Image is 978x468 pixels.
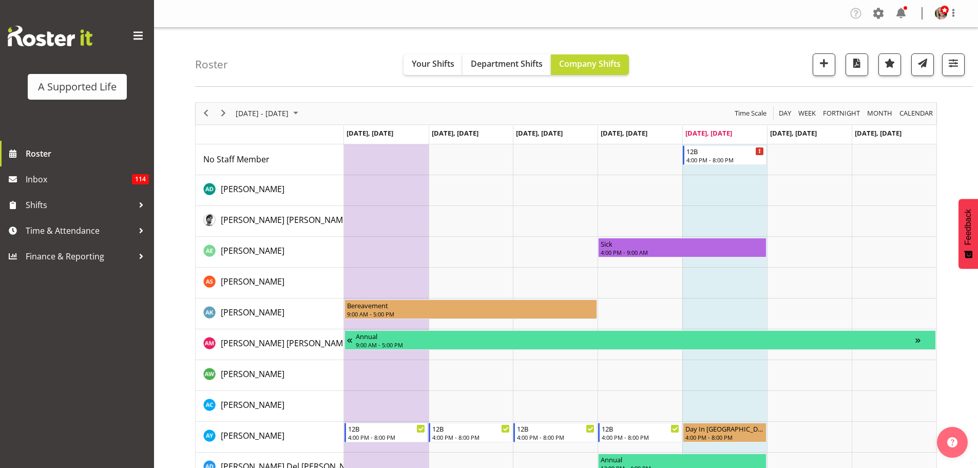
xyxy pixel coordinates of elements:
[221,399,284,411] a: [PERSON_NAME]
[517,433,595,441] div: 4:00 PM - 8:00 PM
[26,172,132,187] span: Inbox
[770,128,817,138] span: [DATE], [DATE]
[221,275,284,288] a: [PERSON_NAME]
[551,54,629,75] button: Company Shifts
[733,107,769,120] button: Time Scale
[598,238,766,257] div: Alex Espinoza"s event - Sick Begin From Thursday, September 25, 2025 at 4:00:00 PM GMT+12:00 Ends...
[344,330,936,350] div: Alicia Mark"s event - Annual Begin From Monday, August 25, 2025 at 9:00:00 AM GMT+12:00 Ends At M...
[196,391,344,422] td: Amy Crossan resource
[958,199,978,269] button: Feedback - Show survey
[195,59,228,70] h4: Roster
[516,128,563,138] span: [DATE], [DATE]
[196,360,344,391] td: Alysha Watene resource
[942,53,965,76] button: Filter Shifts
[215,103,232,124] div: next period
[855,128,902,138] span: [DATE], [DATE]
[347,128,393,138] span: [DATE], [DATE]
[432,423,510,434] div: 12B
[412,58,454,69] span: Your Shifts
[898,107,934,120] span: calendar
[513,423,597,442] div: Amy Yang"s event - 12B Begin From Wednesday, September 24, 2025 at 4:00:00 PM GMT+12:00 Ends At W...
[26,223,133,238] span: Time & Attendance
[964,209,973,245] span: Feedback
[601,238,764,249] div: Sick
[559,58,621,69] span: Company Shifts
[221,245,284,256] span: [PERSON_NAME]
[348,423,426,434] div: 12B
[685,128,732,138] span: [DATE], [DATE]
[26,146,149,161] span: Roster
[685,423,764,434] div: Day In [GEOGRAPHIC_DATA]
[221,368,284,380] a: [PERSON_NAME]
[404,54,463,75] button: Your Shifts
[348,433,426,441] div: 4:00 PM - 8:00 PM
[196,206,344,237] td: Alejandro Sada Prendes resource
[683,423,766,442] div: Amy Yang"s event - Day In Lieu Begin From Friday, September 26, 2025 at 4:00:00 PM GMT+12:00 Ends...
[947,437,957,447] img: help-xxl-2.png
[432,128,478,138] span: [DATE], [DATE]
[235,107,290,120] span: [DATE] - [DATE]
[26,249,133,264] span: Finance & Reporting
[866,107,894,120] button: Timeline Month
[878,53,901,76] button: Highlight an important date within the roster.
[221,245,284,257] a: [PERSON_NAME]
[734,107,768,120] span: Time Scale
[846,53,868,76] button: Download a PDF of the roster according to the set date range.
[221,430,284,441] span: [PERSON_NAME]
[221,214,350,226] span: [PERSON_NAME] [PERSON_NAME]
[778,107,792,120] span: Day
[221,337,350,349] a: [PERSON_NAME] [PERSON_NAME]
[429,423,512,442] div: Amy Yang"s event - 12B Begin From Tuesday, September 23, 2025 at 4:00:00 PM GMT+12:00 Ends At Tue...
[26,197,133,213] span: Shifts
[221,214,350,226] a: [PERSON_NAME] [PERSON_NAME]
[686,146,764,156] div: 12B
[777,107,793,120] button: Timeline Day
[217,107,231,120] button: Next
[602,423,679,434] div: 12B
[797,107,818,120] button: Timeline Week
[344,423,428,442] div: Amy Yang"s event - 12B Begin From Monday, September 22, 2025 at 4:00:00 PM GMT+12:00 Ends At Mond...
[196,422,344,453] td: Amy Yang resource
[8,26,92,46] img: Rosterit website logo
[38,79,117,95] div: A Supported Life
[221,276,284,287] span: [PERSON_NAME]
[221,306,284,319] a: [PERSON_NAME]
[356,331,915,341] div: Annual
[935,7,947,20] img: lisa-brown-bayliss21db486c786bd7d3a44459f1d2b6f937.png
[132,174,149,184] span: 114
[813,53,835,76] button: Add a new shift
[197,103,215,124] div: previous period
[221,429,284,442] a: [PERSON_NAME]
[797,107,817,120] span: Week
[471,58,543,69] span: Department Shifts
[866,107,893,120] span: Month
[232,103,304,124] div: September 22 - 28, 2025
[196,298,344,329] td: Alice Kendall resource
[196,144,344,175] td: No Staff Member resource
[432,433,510,441] div: 4:00 PM - 8:00 PM
[196,329,344,360] td: Alicia Mark resource
[199,107,213,120] button: Previous
[517,423,595,434] div: 12B
[911,53,934,76] button: Send a list of all shifts for the selected filtered period to all rostered employees.
[221,399,284,410] span: [PERSON_NAME]
[601,248,764,256] div: 4:00 PM - 9:00 AM
[196,237,344,268] td: Alex Espinoza resource
[598,423,682,442] div: Amy Yang"s event - 12B Begin From Thursday, September 25, 2025 at 4:00:00 PM GMT+12:00 Ends At Th...
[347,310,595,318] div: 9:00 AM - 5:00 PM
[196,175,344,206] td: Abbie Davies resource
[821,107,862,120] button: Fortnight
[686,156,764,164] div: 4:00 PM - 8:00 PM
[822,107,861,120] span: Fortnight
[203,153,270,165] a: No Staff Member
[221,183,284,195] a: [PERSON_NAME]
[683,145,766,165] div: No Staff Member"s event - 12B Begin From Friday, September 26, 2025 at 4:00:00 PM GMT+12:00 Ends ...
[356,341,915,349] div: 9:00 AM - 5:00 PM
[601,454,764,464] div: Annual
[203,154,270,165] span: No Staff Member
[196,268,344,298] td: Alexandra Schoeneberg resource
[601,128,647,138] span: [DATE], [DATE]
